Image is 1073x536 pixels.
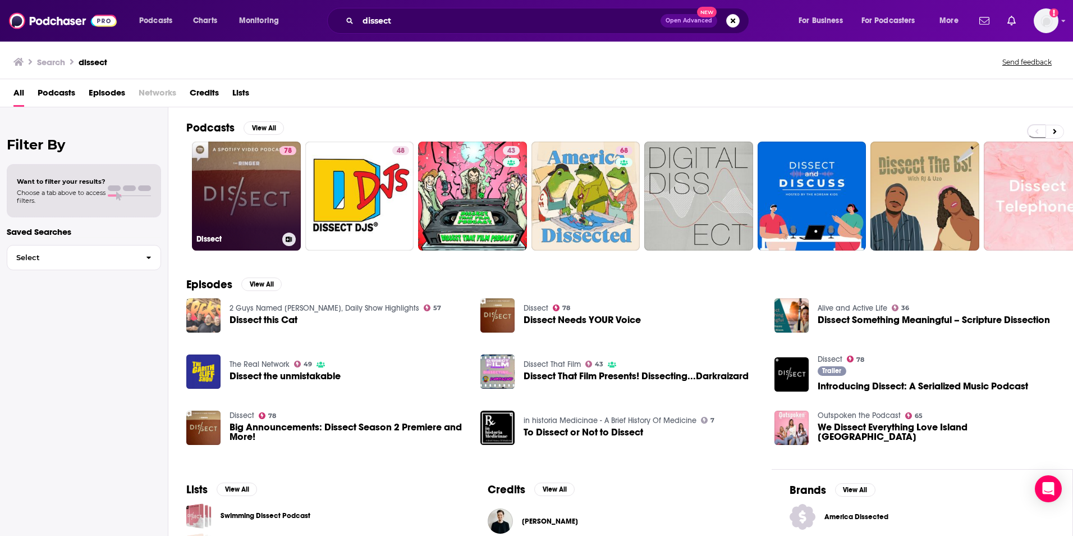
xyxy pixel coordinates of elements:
button: View All [217,483,257,496]
button: View All [244,121,284,135]
a: Dissect Needs YOUR Voice [480,298,515,333]
span: Dissect this Cat [230,315,297,325]
h2: Lists [186,483,208,497]
a: 48 [305,142,414,251]
img: Dissect Something Meaningful – Scripture Dissection [774,298,809,333]
a: 48 [392,146,409,155]
div: Search podcasts, credits, & more... [338,8,760,34]
a: Dissect That Film Presents! Dissecting...Darkraizard [524,371,749,381]
a: Swimming Dissect Podcast [186,503,212,529]
a: 2 Guys Named Chris, Daily Show Highlights [230,303,419,313]
a: ListsView All [186,483,257,497]
span: 57 [433,306,441,311]
a: Dissect [524,303,548,313]
a: We Dissect Everything Love Island UK [774,411,809,445]
button: open menu [131,12,187,30]
a: Dissect [230,411,254,420]
a: Credits [190,84,219,107]
a: Dissect the unmistakable [230,371,341,381]
span: New [697,7,717,17]
a: 43 [418,142,527,251]
a: Dissect Needs YOUR Voice [524,315,641,325]
img: Dissect the unmistakable [186,355,221,389]
a: Big Announcements: Dissect Season 2 Premiere and More! [230,423,467,442]
button: open menu [231,12,294,30]
a: Podchaser - Follow, Share and Rate Podcasts [9,10,117,31]
h2: Filter By [7,137,161,153]
a: Lists [232,84,249,107]
span: 65 [915,414,923,419]
a: America Dissected [790,504,1054,530]
p: Saved Searches [7,226,161,237]
button: open menu [932,12,973,30]
a: CreditsView All [488,483,575,497]
span: Trailer [822,367,841,374]
h3: dissect [79,57,107,67]
a: All [13,84,24,107]
span: 7 [710,418,714,423]
a: Swimming Dissect Podcast [221,510,310,522]
button: Open AdvancedNew [661,14,717,28]
a: 78Dissect [192,142,301,251]
span: 78 [856,357,864,362]
a: in historia Medicinae - A Brief History Of Medicine [524,416,696,425]
h3: Dissect [196,234,278,244]
span: Networks [139,84,176,107]
span: Select [7,254,137,261]
a: Dissect That Film [524,360,581,369]
span: For Podcasters [861,13,915,29]
a: 7 [701,417,715,424]
button: Show profile menu [1034,8,1058,33]
button: open menu [854,12,932,30]
a: 78 [259,412,277,419]
h2: Credits [488,483,525,497]
a: 57 [424,305,442,311]
a: 43 [585,361,604,367]
a: We Dissect Everything Love Island UK [818,423,1055,442]
a: Cole Cuchna [522,517,578,526]
span: Podcasts [139,13,172,29]
img: Big Announcements: Dissect Season 2 Premiere and More! [186,411,221,445]
a: 78 [553,305,571,311]
a: The Real Network [230,360,290,369]
img: Cole Cuchna [488,508,513,534]
a: Episodes [89,84,125,107]
img: Dissect this Cat [186,298,221,333]
img: User Profile [1034,8,1058,33]
a: Podcasts [38,84,75,107]
a: Alive and Active Life [818,303,887,313]
a: Show notifications dropdown [1003,11,1020,30]
span: Logged in as alisontucker [1034,8,1058,33]
a: Charts [186,12,224,30]
a: 68 [616,146,632,155]
span: [PERSON_NAME] [522,517,578,526]
span: 43 [507,146,515,157]
span: 78 [562,306,570,311]
span: Choose a tab above to access filters. [17,189,106,205]
span: 78 [268,414,276,419]
a: PodcastsView All [186,121,284,135]
a: 49 [294,361,313,367]
a: BrandsView All [790,483,875,497]
svg: Add a profile image [1049,8,1058,17]
h3: Search [37,57,65,67]
a: To Dissect or Not to Dissect [524,428,643,437]
span: For Business [799,13,843,29]
h2: Podcasts [186,121,235,135]
img: Introducing Dissect: A Serialized Music Podcast [774,357,809,392]
span: 78 [284,146,292,157]
a: Show notifications dropdown [975,11,994,30]
a: 78 [279,146,296,155]
a: Dissect Something Meaningful – Scripture Dissection [818,315,1050,325]
a: To Dissect or Not to Dissect [480,411,515,445]
a: Introducing Dissect: A Serialized Music Podcast [818,381,1028,391]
